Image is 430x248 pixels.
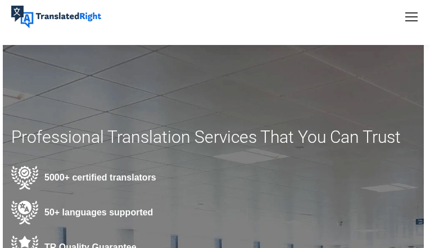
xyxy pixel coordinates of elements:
[11,166,419,190] div: 5000+ certified translators
[11,166,39,190] img: Professional Certified Translators providing translation services in various industries in 50+ la...
[11,6,101,28] img: Translated Right
[11,126,419,148] h1: Professional Translation Services That You Can Trust
[11,201,419,224] div: 50+ languages supported
[404,10,419,24] a: Mobile menu icon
